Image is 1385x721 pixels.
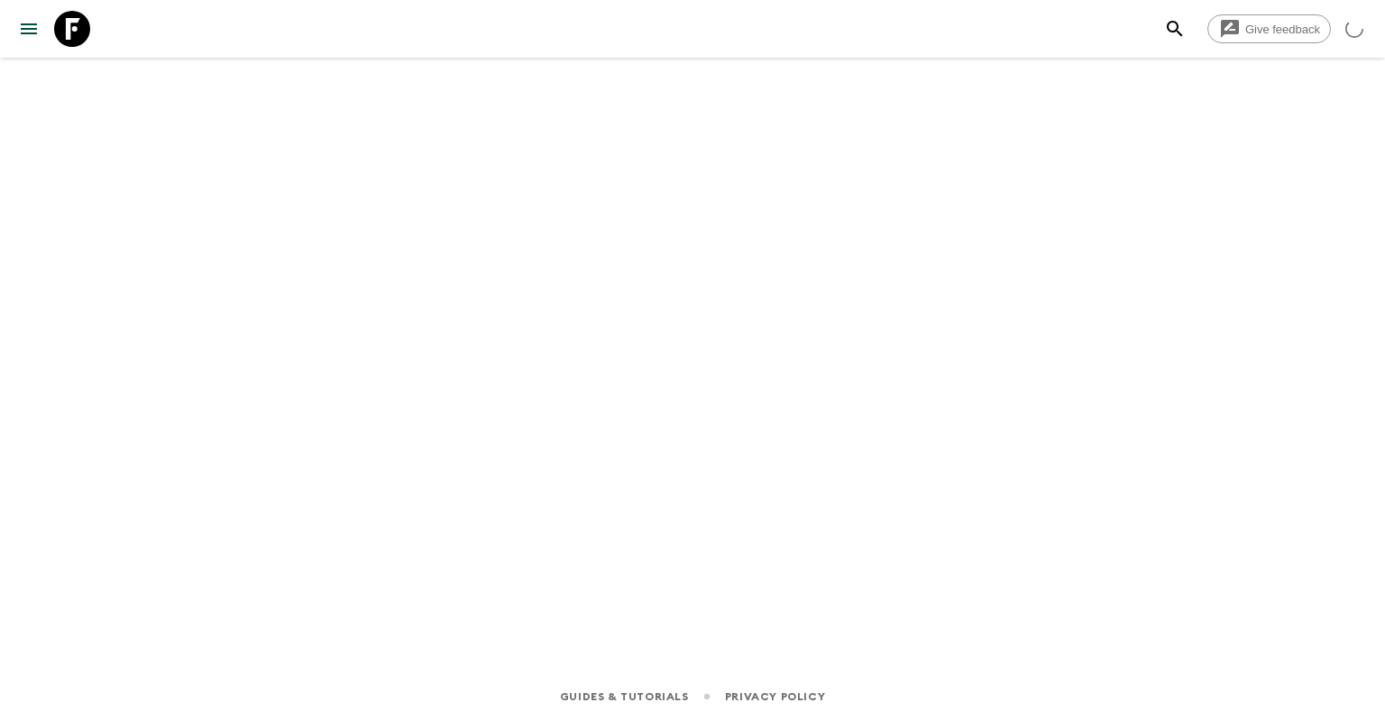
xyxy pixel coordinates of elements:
[1207,14,1331,43] a: Give feedback
[560,687,689,707] a: Guides & Tutorials
[1235,23,1330,36] span: Give feedback
[11,11,47,47] button: menu
[1157,11,1193,47] button: search adventures
[725,687,825,707] a: Privacy Policy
